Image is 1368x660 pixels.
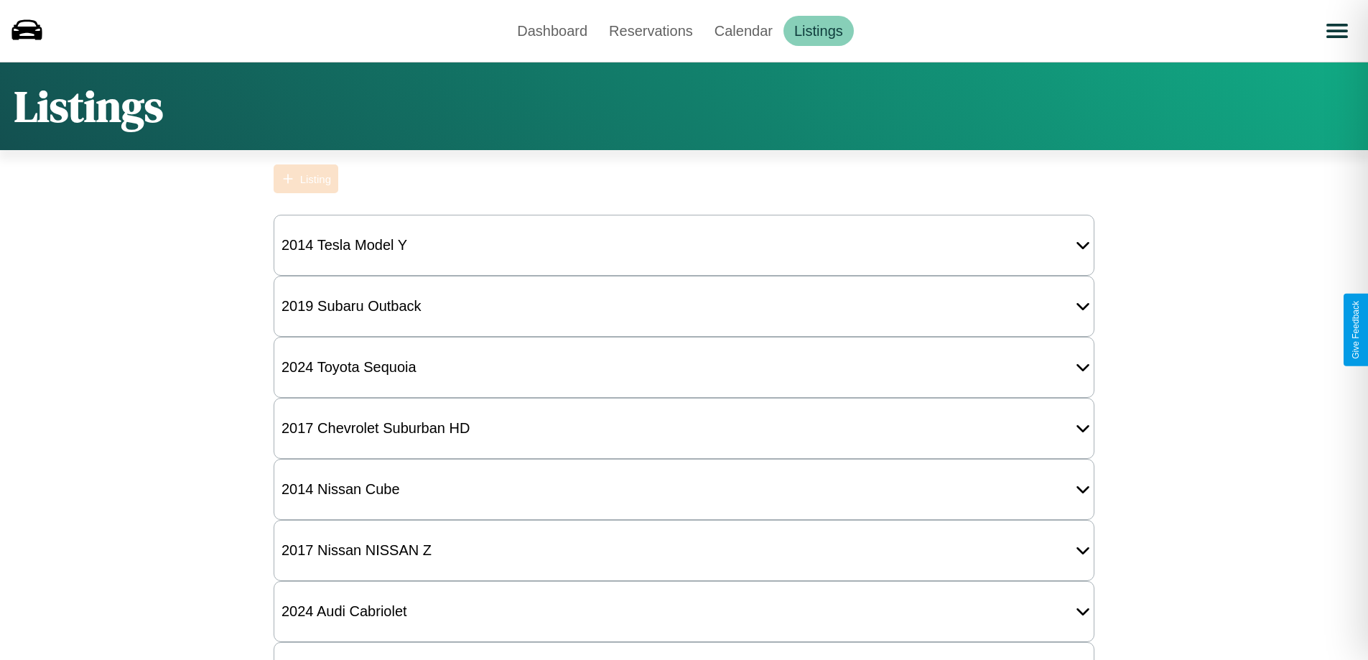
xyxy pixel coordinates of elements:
[274,596,414,627] div: 2024 Audi Cabriolet
[506,16,598,46] a: Dashboard
[14,77,163,136] h1: Listings
[704,16,783,46] a: Calendar
[274,164,338,193] button: Listing
[300,173,331,185] div: Listing
[274,474,407,505] div: 2014 Nissan Cube
[1317,11,1357,51] button: Open menu
[274,352,424,383] div: 2024 Toyota Sequoia
[598,16,704,46] a: Reservations
[1351,301,1361,359] div: Give Feedback
[274,291,429,322] div: 2019 Subaru Outback
[274,535,439,566] div: 2017 Nissan NISSAN Z
[274,230,414,261] div: 2014 Tesla Model Y
[783,16,854,46] a: Listings
[274,413,477,444] div: 2017 Chevrolet Suburban HD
